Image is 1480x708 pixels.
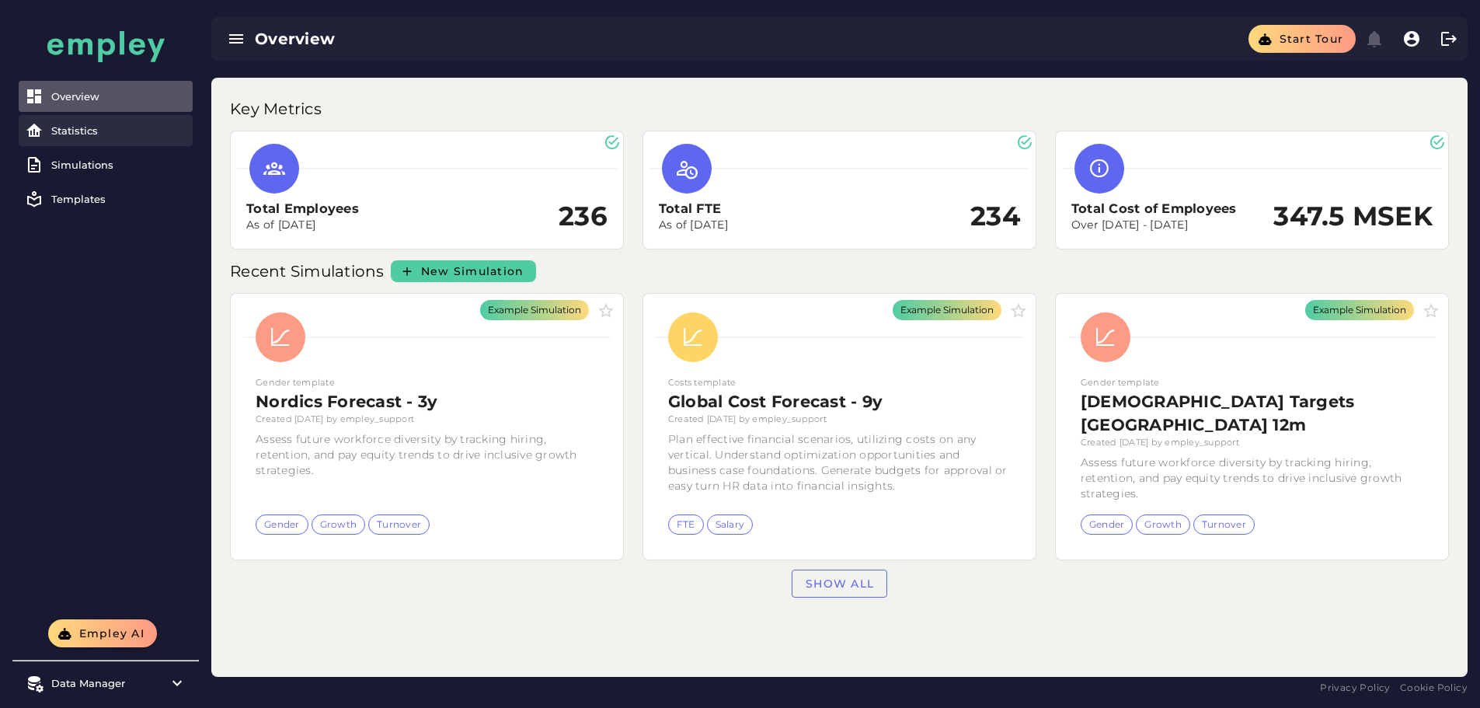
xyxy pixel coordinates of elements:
[391,260,537,282] a: New Simulation
[255,28,752,50] div: Overview
[246,218,359,233] p: As of [DATE]
[19,149,193,180] a: Simulations
[230,259,388,284] p: Recent Simulations
[970,201,1020,232] h2: 234
[792,570,887,598] a: Show all
[559,201,608,232] h2: 236
[19,183,193,214] a: Templates
[1071,200,1237,218] h3: Total Cost of Employees
[51,193,186,205] div: Templates
[1278,32,1343,46] span: Start tour
[51,124,186,137] div: Statistics
[51,90,186,103] div: Overview
[230,96,325,121] p: Key Metrics
[51,677,160,689] div: Data Manager
[19,81,193,112] a: Overview
[805,577,874,591] span: Show all
[1071,218,1237,233] p: Over [DATE] - [DATE]
[1248,25,1356,53] button: Start tour
[659,218,728,233] p: As of [DATE]
[78,626,145,640] span: Empley AI
[246,200,359,218] h3: Total Employees
[659,200,728,218] h3: Total FTE
[1273,201,1433,232] h2: 347.5 MSEK
[1400,680,1468,696] a: Cookie Policy
[19,115,193,146] a: Statistics
[1320,680,1391,696] a: Privacy Policy
[51,159,186,171] div: Simulations
[48,619,157,647] button: Empley AI
[420,264,524,278] span: New Simulation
